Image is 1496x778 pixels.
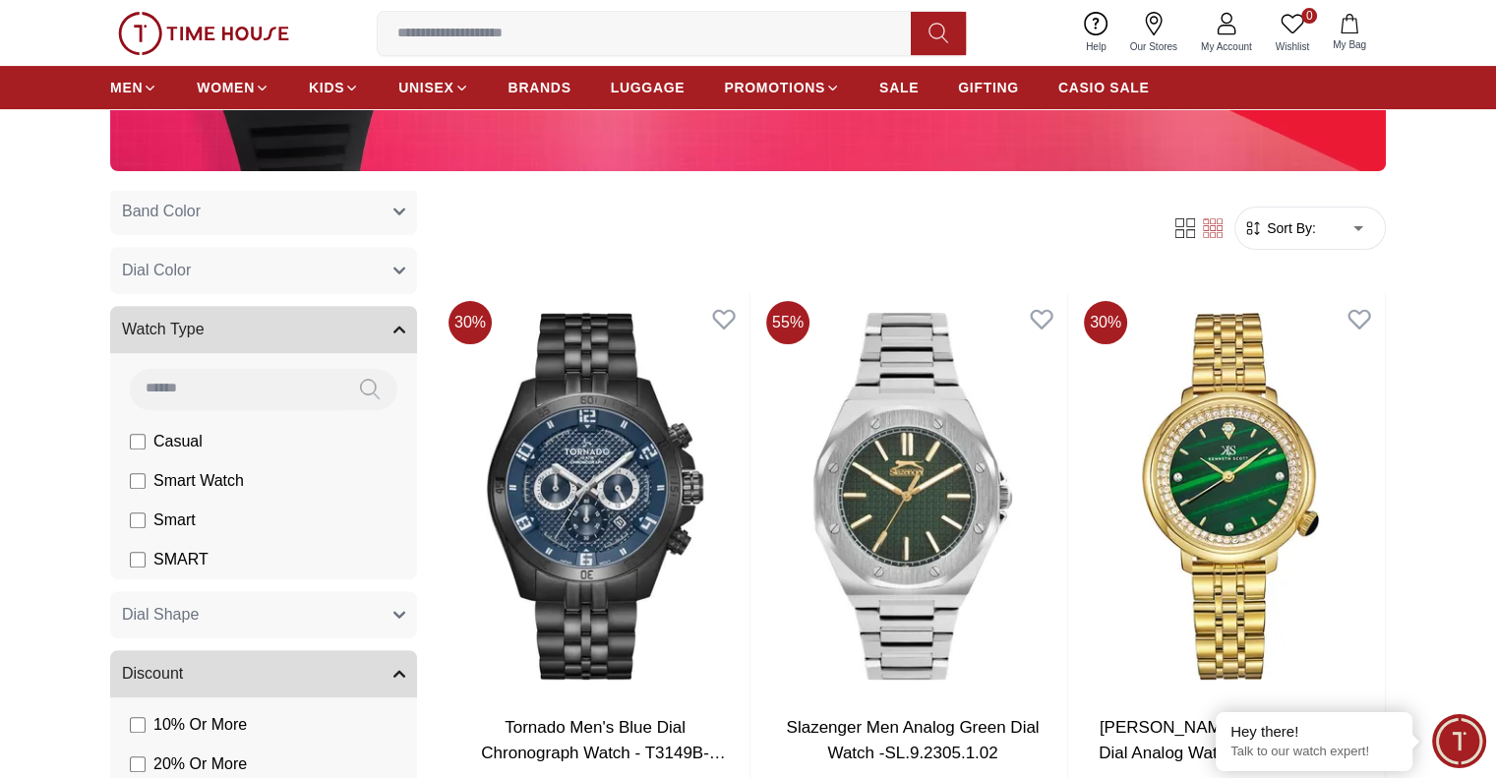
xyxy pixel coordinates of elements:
[1074,8,1118,58] a: Help
[1078,39,1114,54] span: Help
[441,293,749,699] img: Tornado Men's Blue Dial Chronograph Watch - T3149B-BBBJ
[724,70,840,105] a: PROMOTIONS
[197,70,269,105] a: WOMEN
[1268,39,1317,54] span: Wishlist
[1325,37,1374,52] span: My Bag
[509,78,571,97] span: BRANDS
[1076,293,1385,699] img: Kenneth Scott Women's Green Dial Analog Watch - K23518-GBGH
[110,78,143,97] span: MEN
[766,301,809,344] span: 55 %
[449,301,492,344] span: 30 %
[110,247,417,294] button: Dial Color
[110,70,157,105] a: MEN
[1122,39,1185,54] span: Our Stores
[786,718,1039,762] a: Slazenger Men Analog Green Dial Watch -SL.9.2305.1.02
[1432,714,1486,768] div: Chat Widget
[1099,718,1362,762] a: [PERSON_NAME] Women's Green Dial Analog Watch - K23518-GBGH
[509,70,571,105] a: BRANDS
[130,512,146,528] input: Smart
[758,293,1067,699] img: Slazenger Men Analog Green Dial Watch -SL.9.2305.1.02
[879,70,919,105] a: SALE
[197,78,255,97] span: WOMEN
[1193,39,1260,54] span: My Account
[398,70,468,105] a: UNISEX
[611,78,686,97] span: LUGGAGE
[398,78,453,97] span: UNISEX
[1301,8,1317,24] span: 0
[1058,78,1150,97] span: CASIO SALE
[110,650,417,697] button: Discount
[110,188,417,235] button: Band Color
[122,259,191,282] span: Dial Color
[118,12,289,55] img: ...
[110,306,417,353] button: Watch Type
[611,70,686,105] a: LUGGAGE
[122,200,201,223] span: Band Color
[130,756,146,772] input: 20% Or More
[1230,722,1398,742] div: Hey there!
[1263,218,1316,238] span: Sort By:
[958,78,1019,97] span: GIFTING
[153,548,209,571] span: SMART
[1058,70,1150,105] a: CASIO SALE
[153,469,244,493] span: Smart Watch
[122,318,205,341] span: Watch Type
[958,70,1019,105] a: GIFTING
[122,662,183,686] span: Discount
[1243,218,1316,238] button: Sort By:
[110,591,417,638] button: Dial Shape
[130,552,146,568] input: SMART
[309,78,344,97] span: KIDS
[153,430,203,453] span: Casual
[130,473,146,489] input: Smart Watch
[130,434,146,449] input: Casual
[309,70,359,105] a: KIDS
[130,717,146,733] input: 10% Or More
[153,713,247,737] span: 10 % Or More
[153,752,247,776] span: 20 % Or More
[879,78,919,97] span: SALE
[1321,10,1378,56] button: My Bag
[1084,301,1127,344] span: 30 %
[1264,8,1321,58] a: 0Wishlist
[724,78,825,97] span: PROMOTIONS
[1230,744,1398,760] p: Talk to our watch expert!
[122,603,199,627] span: Dial Shape
[1118,8,1189,58] a: Our Stores
[153,509,196,532] span: Smart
